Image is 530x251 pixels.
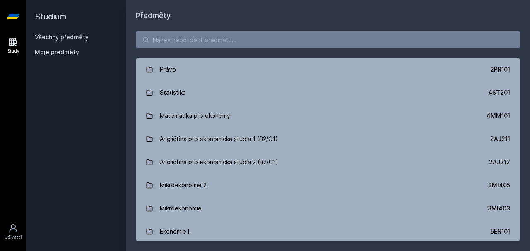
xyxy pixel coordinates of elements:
[489,158,510,166] div: 2AJ212
[160,177,207,194] div: Mikroekonomie 2
[160,84,186,101] div: Statistika
[7,48,19,54] div: Study
[136,31,520,48] input: Název nebo ident předmětu…
[488,181,510,189] div: 3MI405
[136,174,520,197] a: Mikroekonomie 2 3MI405
[160,131,278,147] div: Angličtina pro ekonomická studia 1 (B2/C1)
[2,219,25,244] a: Uživatel
[35,33,89,41] a: Všechny předměty
[488,204,510,213] div: 3MI403
[488,88,510,97] div: 4ST201
[160,223,191,240] div: Ekonomie I.
[160,154,278,170] div: Angličtina pro ekonomická studia 2 (B2/C1)
[490,135,510,143] div: 2AJ211
[2,33,25,58] a: Study
[136,58,520,81] a: Právo 2PR101
[136,10,520,22] h1: Předměty
[160,61,176,78] div: Právo
[136,81,520,104] a: Statistika 4ST201
[490,65,510,74] div: 2PR101
[136,151,520,174] a: Angličtina pro ekonomická studia 2 (B2/C1) 2AJ212
[5,234,22,240] div: Uživatel
[491,227,510,236] div: 5EN101
[160,108,230,124] div: Matematika pro ekonomy
[136,197,520,220] a: Mikroekonomie 3MI403
[160,200,202,217] div: Mikroekonomie
[136,104,520,127] a: Matematika pro ekonomy 4MM101
[487,112,510,120] div: 4MM101
[136,127,520,151] a: Angličtina pro ekonomická studia 1 (B2/C1) 2AJ211
[136,220,520,243] a: Ekonomie I. 5EN101
[35,48,79,56] span: Moje předměty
